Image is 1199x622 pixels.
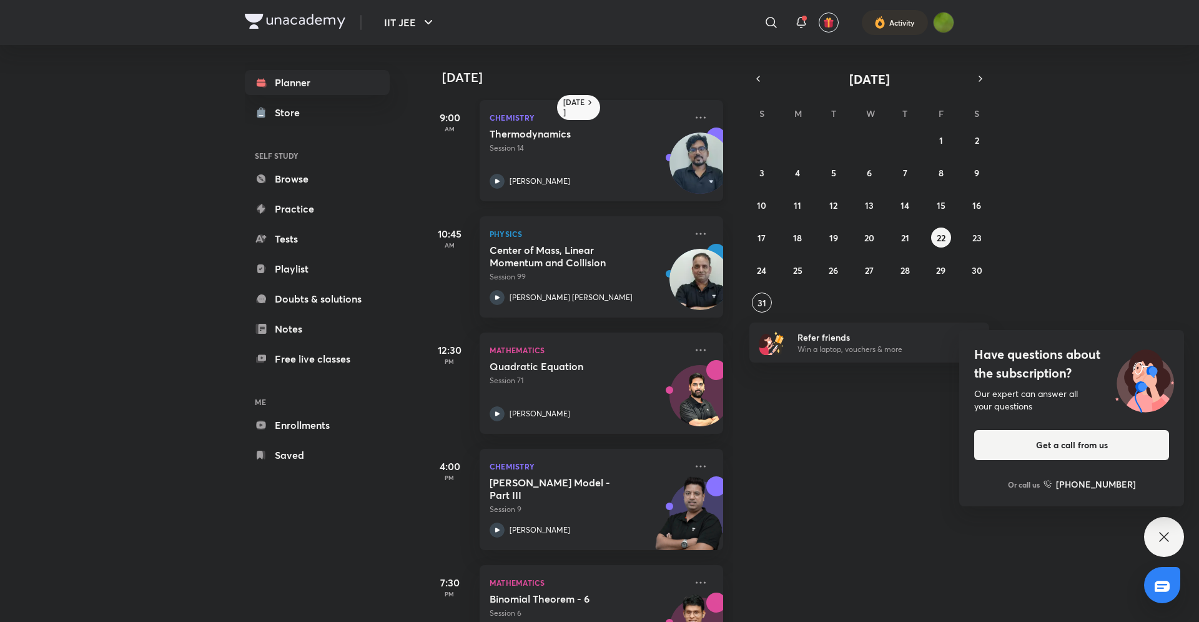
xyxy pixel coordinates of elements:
a: Planner [245,70,390,95]
a: Doubts & solutions [245,286,390,311]
p: Session 14 [490,143,686,154]
abbr: August 2, 2025 [975,134,979,146]
button: August 29, 2025 [931,260,951,280]
p: Session 99 [490,271,686,283]
button: August 15, 2025 [931,195,951,215]
abbr: August 11, 2025 [794,199,801,211]
abbr: August 10, 2025 [757,199,766,211]
button: August 16, 2025 [967,195,987,215]
p: Session 9 [490,504,686,515]
p: [PERSON_NAME] [510,176,570,187]
abbr: August 12, 2025 [829,199,837,211]
abbr: August 25, 2025 [793,264,802,276]
a: Browse [245,166,390,191]
button: August 1, 2025 [931,130,951,150]
p: [PERSON_NAME] [510,524,570,536]
abbr: August 9, 2025 [974,167,979,179]
p: [PERSON_NAME] [510,408,570,419]
a: Practice [245,196,390,221]
button: August 24, 2025 [752,260,772,280]
a: Notes [245,316,390,341]
p: Mathematics [490,575,686,590]
abbr: Saturday [974,108,979,119]
button: August 28, 2025 [895,260,915,280]
abbr: August 6, 2025 [867,167,872,179]
p: PM [425,590,475,598]
a: Playlist [245,256,390,281]
a: [PHONE_NUMBER] [1044,478,1136,491]
button: August 13, 2025 [859,195,879,215]
h4: [DATE] [442,70,736,85]
p: PM [425,474,475,481]
div: Store [275,105,307,120]
a: Free live classes [245,346,390,371]
p: AM [425,241,475,249]
abbr: August 21, 2025 [901,232,909,244]
abbr: Thursday [902,108,907,119]
abbr: August 16, 2025 [972,199,981,211]
a: Company Logo [245,14,345,32]
button: August 18, 2025 [787,228,807,248]
button: August 21, 2025 [895,228,915,248]
p: PM [425,358,475,365]
h4: Have questions about the subscription? [974,345,1169,383]
a: Tests [245,226,390,251]
button: August 27, 2025 [859,260,879,280]
abbr: August 18, 2025 [793,232,802,244]
abbr: August 7, 2025 [903,167,907,179]
button: August 5, 2025 [824,163,844,183]
button: August 7, 2025 [895,163,915,183]
p: AM [425,125,475,133]
abbr: August 17, 2025 [757,232,766,244]
img: Eeshan Chandrawanshi [933,12,954,33]
button: August 10, 2025 [752,195,772,215]
img: Avatar [670,372,730,432]
abbr: Sunday [759,108,764,119]
button: August 17, 2025 [752,228,772,248]
button: August 4, 2025 [787,163,807,183]
abbr: August 27, 2025 [865,264,874,276]
abbr: August 23, 2025 [972,232,982,244]
h6: ME [245,391,390,413]
button: August 31, 2025 [752,293,772,313]
abbr: August 22, 2025 [937,232,945,244]
button: [DATE] [767,70,972,88]
h5: 12:30 [425,343,475,358]
abbr: Tuesday [831,108,836,119]
abbr: August 20, 2025 [864,232,874,244]
img: unacademy [654,476,723,563]
p: Chemistry [490,459,686,474]
button: avatar [819,13,839,33]
h5: Binomial Theorem - 6 [490,593,645,605]
button: August 3, 2025 [752,163,772,183]
span: [DATE] [849,71,890,88]
h5: Center of Mass, Linear Momentum and Collision [490,244,645,269]
abbr: August 8, 2025 [939,167,944,179]
p: Chemistry [490,110,686,125]
abbr: August 31, 2025 [757,297,766,309]
abbr: August 13, 2025 [865,199,874,211]
abbr: Monday [794,108,802,119]
p: Physics [490,226,686,241]
h6: [DATE] [563,98,585,118]
p: Win a laptop, vouchers & more [797,344,951,355]
button: August 30, 2025 [967,260,987,280]
abbr: August 1, 2025 [939,134,943,146]
h6: Refer friends [797,331,951,344]
abbr: August 28, 2025 [900,264,910,276]
button: August 20, 2025 [859,228,879,248]
img: activity [874,15,886,30]
abbr: August 26, 2025 [829,264,838,276]
p: Or call us [1008,479,1040,490]
h5: 7:30 [425,575,475,590]
p: Session 71 [490,375,686,386]
abbr: Friday [939,108,944,119]
abbr: August 15, 2025 [937,199,945,211]
abbr: August 5, 2025 [831,167,836,179]
abbr: Wednesday [866,108,875,119]
img: ttu_illustration_new.svg [1105,345,1184,413]
button: August 14, 2025 [895,195,915,215]
button: August 26, 2025 [824,260,844,280]
button: August 22, 2025 [931,228,951,248]
abbr: August 3, 2025 [759,167,764,179]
